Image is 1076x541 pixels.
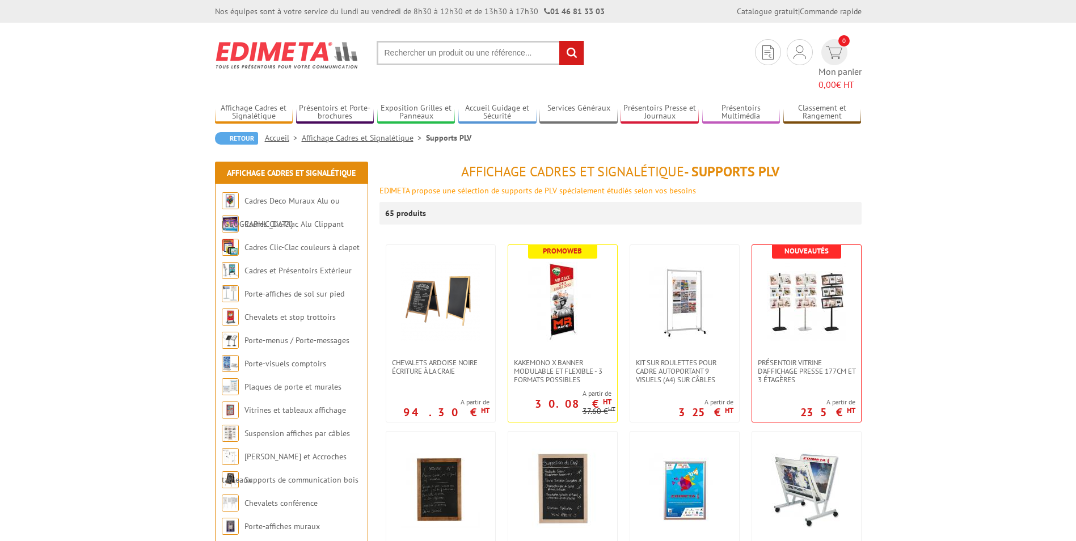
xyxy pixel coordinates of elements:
[767,449,846,528] img: Chariot / Présentoir pour posters
[523,449,602,528] img: Tableaux Ardoise Noire écriture à la craie - Bois Naturel
[725,405,733,415] sup: HT
[752,358,861,384] a: Présentoir vitrine d'affichage presse 177cm et 3 étagères
[222,192,239,209] img: Cadres Deco Muraux Alu ou Bois
[645,262,724,341] img: Kit sur roulettes pour cadre autoportant 9 visuels (A4) sur câbles
[244,358,326,369] a: Porte-visuels comptoirs
[800,398,855,407] span: A partir de
[426,132,471,143] li: Supports PLV
[401,262,480,341] img: Chevalets Ardoise Noire écriture à la craie
[222,401,239,419] img: Vitrines et tableaux affichage
[559,41,584,65] input: rechercher
[737,6,862,17] div: |
[222,308,239,326] img: Chevalets et stop trottoirs
[539,103,618,122] a: Services Généraux
[818,78,862,91] span: € HT
[794,45,806,59] img: devis rapide
[377,103,455,122] a: Exposition Grilles et Panneaux
[222,262,239,279] img: Cadres et Présentoirs Extérieur
[222,196,340,229] a: Cadres Deco Muraux Alu ou [GEOGRAPHIC_DATA]
[630,358,739,384] a: Kit sur roulettes pour cadre autoportant 9 visuels (A4) sur câbles
[458,103,537,122] a: Accueil Guidage et Sécurité
[244,289,344,299] a: Porte-affiches de sol sur pied
[244,312,336,322] a: Chevalets et stop trottoirs
[385,202,428,225] p: 65 produits
[379,185,696,196] span: EDIMETA propose une sélection de supports de PLV spécialement étudiés selon vos besoins
[222,494,239,512] img: Chevalets conférence
[583,407,615,416] p: 37.60 €
[767,262,846,341] img: Présentoir vitrine d'affichage presse 177cm et 3 étagères
[215,132,258,145] a: Retour
[222,451,347,485] a: [PERSON_NAME] et Accroches tableaux
[302,133,426,143] a: Affichage Cadres et Signalétique
[461,163,684,180] span: Affichage Cadres et Signalétique
[215,34,360,76] img: Edimeta
[544,6,605,16] strong: 01 46 81 33 03
[377,41,584,65] input: Rechercher un produit ou une référence...
[244,405,346,415] a: Vitrines et tableaux affichage
[508,389,611,398] span: A partir de
[523,262,602,341] img: Kakemono X Banner modulable et flexible - 3 formats possibles
[800,409,855,416] p: 235 €
[800,6,862,16] a: Commande rapide
[215,6,605,17] div: Nos équipes sont à votre service du lundi au vendredi de 8h30 à 12h30 et de 13h30 à 17h30
[244,335,349,345] a: Porte-menus / Porte-messages
[296,103,374,122] a: Présentoirs et Porte-brochures
[621,103,699,122] a: Présentoirs Presse et Journaux
[244,382,341,392] a: Plaques de porte et murales
[244,219,344,229] a: Cadres Clic-Clac Alu Clippant
[222,355,239,372] img: Porte-visuels comptoirs
[222,425,239,442] img: Suspension affiches par câbles
[758,358,855,384] span: Présentoir vitrine d'affichage presse 177cm et 3 étagères
[838,35,850,47] span: 0
[702,103,780,122] a: Présentoirs Multimédia
[222,332,239,349] img: Porte-menus / Porte-messages
[535,400,611,407] p: 30.08 €
[403,409,490,416] p: 94.30 €
[826,46,842,59] img: devis rapide
[818,79,836,90] span: 0,00
[762,45,774,60] img: devis rapide
[514,358,611,384] span: Kakemono X Banner modulable et flexible - 3 formats possibles
[215,103,293,122] a: Affichage Cadres et Signalétique
[678,409,733,416] p: 325 €
[379,164,862,179] h1: - Supports PLV
[222,448,239,465] img: Cimaises et Accroches tableaux
[222,518,239,535] img: Porte-affiches muraux
[244,265,352,276] a: Cadres et Présentoirs Extérieur
[481,405,490,415] sup: HT
[818,65,862,91] span: Mon panier
[508,358,617,384] a: Kakemono X Banner modulable et flexible - 3 formats possibles
[678,398,733,407] span: A partir de
[244,475,358,485] a: Supports de communication bois
[636,358,733,384] span: Kit sur roulettes pour cadre autoportant 9 visuels (A4) sur câbles
[403,398,490,407] span: A partir de
[244,498,318,508] a: Chevalets conférence
[392,358,490,375] span: Chevalets Ardoise Noire écriture à la craie
[222,239,239,256] img: Cadres Clic-Clac couleurs à clapet
[222,378,239,395] img: Plaques de porte et murales
[244,521,320,531] a: Porte-affiches muraux
[603,397,611,407] sup: HT
[227,168,356,178] a: Affichage Cadres et Signalétique
[608,405,615,413] sup: HT
[244,242,360,252] a: Cadres Clic-Clac couleurs à clapet
[783,103,862,122] a: Classement et Rangement
[386,358,495,375] a: Chevalets Ardoise Noire écriture à la craie
[737,6,798,16] a: Catalogue gratuit
[818,39,862,91] a: devis rapide 0 Mon panier 0,00€ HT
[265,133,302,143] a: Accueil
[847,405,855,415] sup: HT
[784,246,829,256] b: Nouveautés
[401,449,480,528] img: Tableaux Ardoise Noire écriture à la craie - Bois Foncé
[244,428,350,438] a: Suspension affiches par câbles
[222,285,239,302] img: Porte-affiches de sol sur pied
[543,246,582,256] b: Promoweb
[645,449,724,528] img: Cadre affiche à ouverture faciale Clic-Clac Alu Anodisé A5, A4, A3, A2, A1, 60x80 cm, 60x40 cm, A...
